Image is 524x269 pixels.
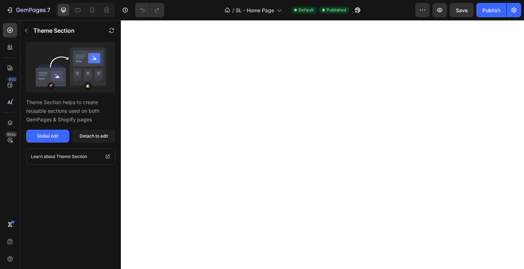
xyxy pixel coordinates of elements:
[3,3,53,17] button: 7
[232,6,234,14] span: /
[476,3,506,17] button: Publish
[5,131,17,137] div: Beta
[236,6,274,14] span: SL - Home Page
[121,20,524,269] iframe: Design area
[135,3,164,17] div: Undo/Redo
[56,153,87,160] p: Theme Section
[26,130,69,143] button: Global edit
[456,7,468,13] span: Save
[37,133,58,139] div: Global edit
[31,153,55,160] p: Learn about
[298,7,313,13] span: Default
[47,6,50,14] p: 7
[26,98,115,124] p: Theme Section helps to create reusable sections used on both GemPages & Shopify pages
[7,76,17,82] div: 450
[33,26,75,35] p: Theme Section
[72,130,115,143] button: Detach to edit
[482,6,500,14] div: Publish
[26,148,115,165] a: Learn about Theme Section
[80,133,108,139] div: Detach to edit
[450,3,473,17] button: Save
[326,7,346,13] span: Published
